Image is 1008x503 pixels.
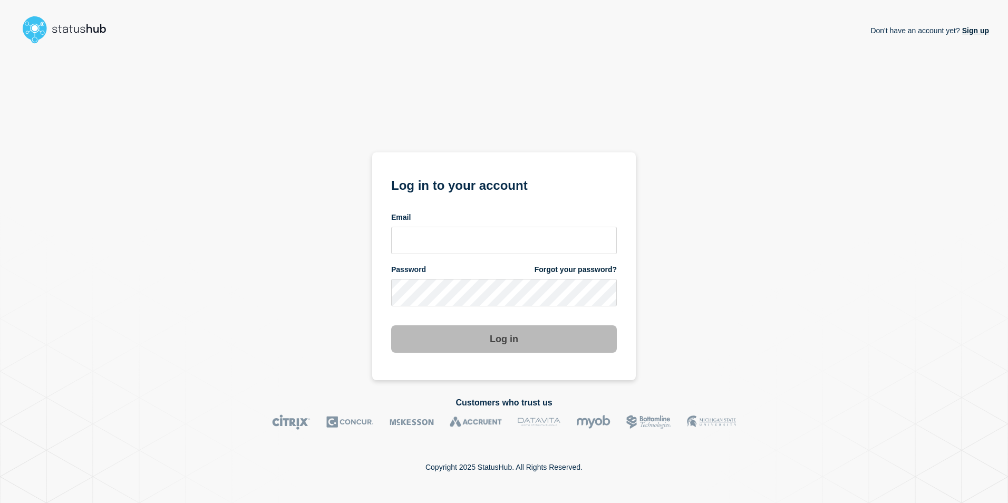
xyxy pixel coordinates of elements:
img: DataVita logo [518,414,560,430]
p: Copyright 2025 StatusHub. All Rights Reserved. [425,463,583,471]
img: Bottomline logo [626,414,671,430]
button: Log in [391,325,617,353]
a: Forgot your password? [535,265,617,275]
p: Don't have an account yet? [870,18,989,43]
img: Accruent logo [450,414,502,430]
a: Sign up [960,26,989,35]
img: MSU logo [687,414,736,430]
img: StatusHub logo [19,13,119,46]
img: myob logo [576,414,610,430]
input: email input [391,227,617,254]
h2: Customers who trust us [19,398,989,408]
input: password input [391,279,617,306]
span: Email [391,212,411,223]
img: McKesson logo [390,414,434,430]
img: Concur logo [326,414,374,430]
h1: Log in to your account [391,175,617,194]
img: Citrix logo [272,414,311,430]
span: Password [391,265,426,275]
